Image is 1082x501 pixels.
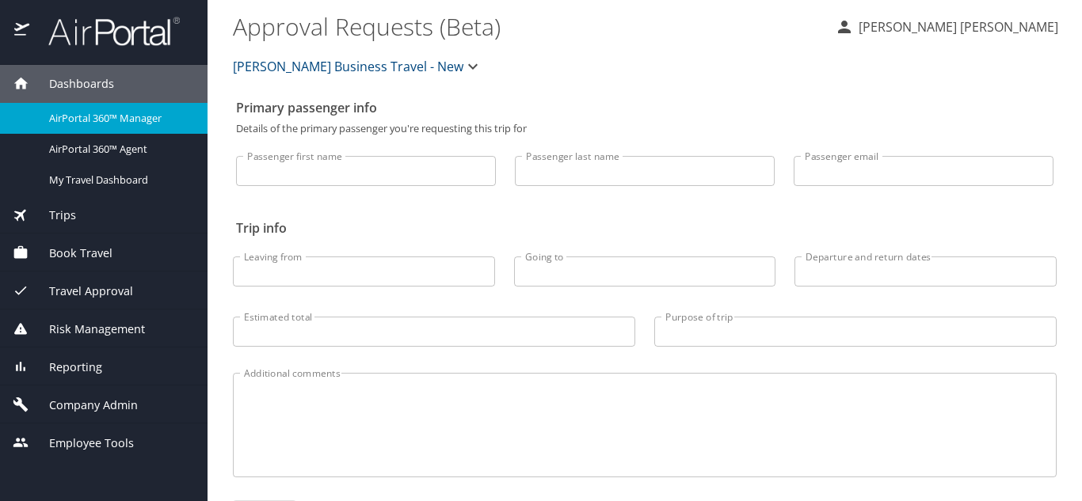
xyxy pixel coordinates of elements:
[29,321,145,338] span: Risk Management
[854,17,1058,36] p: [PERSON_NAME] [PERSON_NAME]
[29,283,133,300] span: Travel Approval
[29,75,114,93] span: Dashboards
[829,13,1065,41] button: [PERSON_NAME] [PERSON_NAME]
[31,16,180,47] img: airportal-logo.png
[49,173,189,188] span: My Travel Dashboard
[236,215,1053,241] h2: Trip info
[233,55,463,78] span: [PERSON_NAME] Business Travel - New
[29,397,138,414] span: Company Admin
[29,435,134,452] span: Employee Tools
[227,51,489,82] button: [PERSON_NAME] Business Travel - New
[233,2,822,51] h1: Approval Requests (Beta)
[29,207,76,224] span: Trips
[236,95,1053,120] h2: Primary passenger info
[29,359,102,376] span: Reporting
[49,142,189,157] span: AirPortal 360™ Agent
[14,16,31,47] img: icon-airportal.png
[49,111,189,126] span: AirPortal 360™ Manager
[236,123,1053,134] p: Details of the primary passenger you're requesting this trip for
[29,245,112,262] span: Book Travel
